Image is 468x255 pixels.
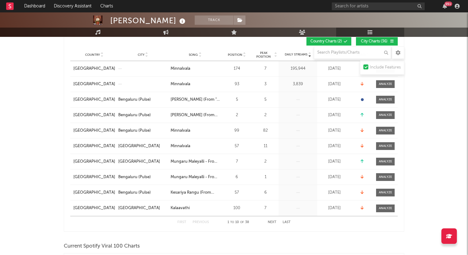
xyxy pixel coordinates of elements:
span: Peak Position [254,51,273,59]
a: [GEOGRAPHIC_DATA] [118,205,167,211]
a: Bengaluru (Pulse) [118,97,167,103]
div: [DATE] [319,190,350,196]
a: Bengaluru (Pulse) [118,174,167,180]
input: Search for artists [332,2,425,10]
div: 174 [223,66,251,72]
div: [DATE] [319,159,350,165]
span: Country Charts ( 2 ) [310,40,342,43]
div: 6 [254,190,277,196]
button: First [177,221,186,224]
div: Include Features [370,64,401,71]
div: 82 [254,128,277,134]
a: Kalaavathi [171,205,220,211]
div: [DATE] [319,66,350,72]
button: Next [268,221,276,224]
button: Country Charts(2) [306,37,351,46]
span: Position [228,53,242,57]
div: 2 [254,112,277,118]
div: [DATE] [319,112,350,118]
div: Bengaluru (Pulse) [118,174,151,180]
div: [DATE] [319,143,350,149]
div: [DATE] [319,174,350,180]
a: [GEOGRAPHIC_DATA] [73,205,115,211]
a: [GEOGRAPHIC_DATA] [118,159,167,165]
a: [GEOGRAPHIC_DATA] [73,97,115,103]
div: 2 [254,159,277,165]
div: [GEOGRAPHIC_DATA] [118,143,160,149]
a: Minnalvala [171,128,220,134]
div: [DATE] [319,97,350,103]
div: 7 [223,159,251,165]
a: [GEOGRAPHIC_DATA] [73,81,115,87]
div: Bengaluru (Pulse) [118,97,151,103]
div: 1 [254,174,277,180]
span: Daily Streams [285,52,307,57]
div: Minnalvala [171,81,190,87]
button: 99+ [443,4,447,9]
div: Bengaluru (Pulse) [118,128,151,134]
div: Minnalvala [171,143,190,149]
a: [GEOGRAPHIC_DATA] [73,66,115,72]
a: Bengaluru (Pulse) [118,128,167,134]
div: 7 [254,205,277,211]
span: City [138,53,145,57]
div: 2 [223,112,251,118]
a: [GEOGRAPHIC_DATA] [73,190,115,196]
a: Kesariya Rangu (From "Brahmastra (Kannada)") [171,190,220,196]
div: 11 [254,143,277,149]
div: Bengaluru (Pulse) [118,112,151,118]
button: Previous [193,221,209,224]
a: [GEOGRAPHIC_DATA] [73,174,115,180]
div: 3,839 [280,81,316,87]
div: Minnalvala [171,66,190,72]
a: [GEOGRAPHIC_DATA] [118,143,167,149]
a: Mungaru Maleyalli - From "Andondittu Kaala" [171,159,220,165]
a: [GEOGRAPHIC_DATA] [73,112,115,118]
div: [GEOGRAPHIC_DATA] [73,143,115,149]
button: City Charts(36) [356,37,398,46]
span: Country [85,53,100,57]
span: Current Spotify Viral 100 Charts [64,243,140,250]
a: [GEOGRAPHIC_DATA] [73,159,115,165]
div: 1 10 38 [221,219,255,226]
div: 6 [223,174,251,180]
div: Minnalvala [171,128,190,134]
a: [PERSON_NAME] (From "BRAT") [171,112,220,118]
a: Bengaluru (Pulse) [118,112,167,118]
div: 100 [223,205,251,211]
a: [PERSON_NAME] (From "[GEOGRAPHIC_DATA]") [171,97,220,103]
button: Track [195,15,233,25]
div: [PERSON_NAME] [110,15,187,26]
div: [DATE] [319,205,350,211]
div: 5 [223,97,251,103]
input: Search Playlists/Charts [314,46,391,59]
a: Mungaru Maleyalli - From "Andondittu Kaala" [171,174,220,180]
div: Bengaluru (Pulse) [118,190,151,196]
a: [GEOGRAPHIC_DATA] [73,128,115,134]
div: 7 [254,66,277,72]
span: to [230,221,234,224]
div: Kalaavathi [171,205,190,211]
div: [DATE] [319,81,350,87]
div: [GEOGRAPHIC_DATA] [118,205,160,211]
button: Last [283,221,291,224]
div: 99 [223,128,251,134]
span: of [240,221,244,224]
span: Song [189,53,198,57]
div: 3 [254,81,277,87]
div: 57 [223,190,251,196]
div: 195,944 [280,66,316,72]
